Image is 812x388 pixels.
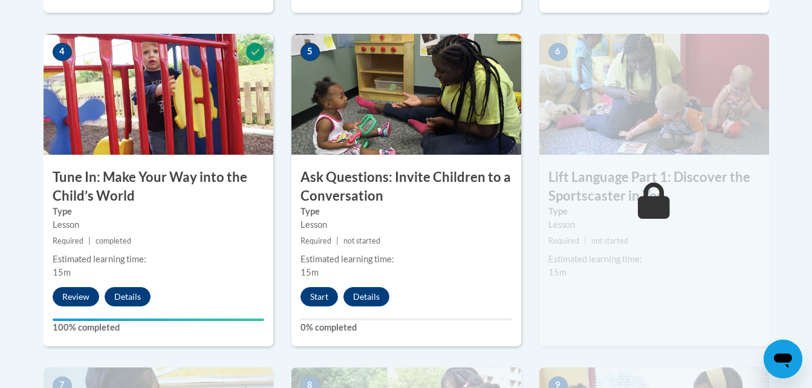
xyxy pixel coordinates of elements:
[764,340,802,378] iframe: Button to launch messaging window
[96,236,131,245] span: completed
[343,236,380,245] span: not started
[548,43,568,61] span: 6
[53,318,264,321] div: Your progress
[44,34,273,155] img: Course Image
[53,287,99,306] button: Review
[53,43,72,61] span: 4
[88,236,91,245] span: |
[300,267,319,277] span: 15m
[548,253,760,266] div: Estimated learning time:
[584,236,586,245] span: |
[300,253,512,266] div: Estimated learning time:
[300,218,512,231] div: Lesson
[105,287,151,306] button: Details
[300,321,512,334] label: 0% completed
[548,218,760,231] div: Lesson
[300,205,512,218] label: Type
[53,218,264,231] div: Lesson
[336,236,339,245] span: |
[539,168,769,205] h3: Lift Language Part 1: Discover the Sportscaster in You
[291,34,521,155] img: Course Image
[44,168,273,205] h3: Tune In: Make Your Way into the Child’s World
[539,34,769,155] img: Course Image
[591,236,628,245] span: not started
[300,43,320,61] span: 5
[53,205,264,218] label: Type
[300,236,331,245] span: Required
[343,287,389,306] button: Details
[53,321,264,334] label: 100% completed
[548,236,579,245] span: Required
[548,205,760,218] label: Type
[291,168,521,205] h3: Ask Questions: Invite Children to a Conversation
[548,267,567,277] span: 15m
[53,236,83,245] span: Required
[53,267,71,277] span: 15m
[53,253,264,266] div: Estimated learning time:
[300,287,338,306] button: Start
